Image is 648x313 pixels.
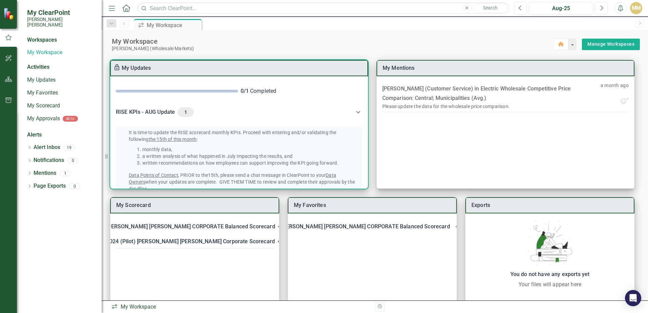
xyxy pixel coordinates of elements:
[281,222,450,231] div: [PERSON_NAME] [PERSON_NAME] CORPORATE Balanced Scorecard
[587,40,634,48] a: Manage Workspaces
[122,65,151,71] a: My Updates
[110,219,279,234] div: [PERSON_NAME] [PERSON_NAME] CORPORATE Balanced Scorecard
[471,202,490,208] a: Exports
[142,146,360,153] li: monthly data,
[106,237,275,246] div: 2024 (Pilot) [PERSON_NAME] [PERSON_NAME] Corporate Scorecard
[625,290,641,306] div: Open Intercom Messenger
[601,82,629,97] p: a month ago
[382,84,601,103] div: [PERSON_NAME] (Customer Service) in
[27,76,95,84] a: My Updates
[383,65,415,71] a: My Mentions
[69,183,80,189] div: 0
[114,64,122,72] div: To enable drag & drop and resizing, please duplicate this workspace from “Manage Workspaces”
[531,4,591,13] div: Aug-25
[129,172,336,185] span: Data Owners
[34,169,56,177] a: Mentions
[149,137,197,142] span: the 15th of this month
[112,37,553,46] div: My Workspace
[382,103,510,110] div: Please update the data for the wholesale price comparison.
[137,2,509,14] input: Search ClearPoint...
[241,87,363,95] div: Completed
[60,170,70,176] div: 1
[27,131,95,139] div: Alerts
[147,21,200,29] div: My Workspace
[180,109,191,115] span: 1
[142,153,360,160] li: a written analysis of what happened in July impacting the results, and
[27,17,95,28] small: [PERSON_NAME] [PERSON_NAME]
[630,2,642,14] button: MM
[294,202,326,208] a: My Favorites
[129,172,360,192] p: , PRIOR to the15th, please send a chat message in ClearPoint to your when your updates are comple...
[111,303,370,311] div: My Workspace
[27,63,95,71] div: Activities
[67,158,78,163] div: 0
[582,39,640,50] div: split button
[64,145,75,150] div: 19
[473,3,507,13] button: Search
[483,5,498,11] span: Search
[110,234,279,249] div: 2024 (Pilot) [PERSON_NAME] [PERSON_NAME] Corporate Scorecard
[529,2,593,14] button: Aug-25
[34,182,66,190] a: Page Exports
[582,39,640,50] button: Manage Workspaces
[142,160,360,166] li: written recommendations on how employees can support improving the KPI going forward.
[27,89,95,97] a: My Favorites
[469,280,631,289] div: Your files will appear here
[129,129,360,143] p: It is time to update the RISE scorecard monthly KPIs. Proceed with entering and/or validating the...
[27,102,95,110] a: My Scorecard
[469,270,631,279] div: You do not have any exports yet
[288,219,457,234] div: [PERSON_NAME] [PERSON_NAME] CORPORATE Balanced Scorecard
[110,101,368,124] div: RISE KPIs - AUG Update1
[27,8,95,17] span: My ClearPoint
[27,49,95,57] a: My Workspace
[27,36,57,44] div: Workspaces
[63,116,78,122] div: BETA
[241,87,249,95] div: 0 / 1
[34,156,64,164] a: Notifications
[129,172,178,178] span: Data Points of Contact
[27,115,60,123] a: My Approvals
[106,222,275,231] div: [PERSON_NAME] [PERSON_NAME] CORPORATE Balanced Scorecard
[34,144,60,151] a: Alert Inbox
[116,202,151,208] a: My Scorecard
[116,107,354,117] div: RISE KPIs - AUG Update
[3,8,15,20] img: ClearPoint Strategy
[112,46,553,51] div: [PERSON_NAME] (Wholesale Markets)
